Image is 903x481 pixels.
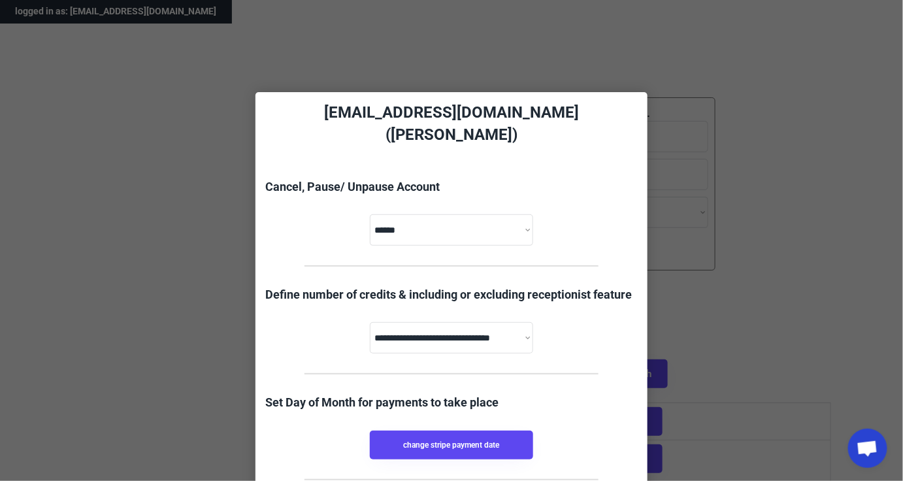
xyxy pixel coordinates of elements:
button: change stripe payment date [370,431,533,459]
div: [EMAIL_ADDRESS][DOMAIN_NAME] ([PERSON_NAME]) [265,102,638,146]
div: Open chat [848,429,887,468]
div: Cancel, Pause/ Unpause Account [265,178,440,195]
div: Define number of credits & including or excluding receptionist feature [265,286,632,303]
div: Set Day of Month for payments to take place [265,394,499,410]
